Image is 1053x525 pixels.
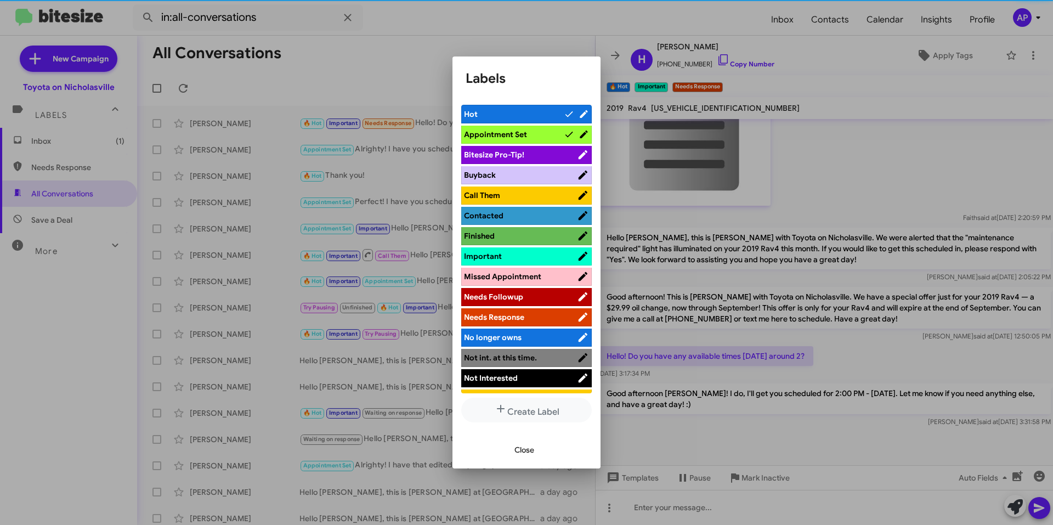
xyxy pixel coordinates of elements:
span: Bitesize Pro-Tip! [464,150,524,160]
span: Important [464,251,502,261]
span: Paused [464,393,491,403]
span: Appointment Set [464,129,527,139]
span: Hot [464,109,478,119]
span: Buyback [464,170,496,180]
span: Missed Appointment [464,272,541,281]
span: No longer owns [464,332,522,342]
span: Close [514,440,534,460]
h1: Labels [466,70,587,87]
span: Finished [464,231,495,241]
button: Create Label [461,398,592,422]
span: Call Them [464,190,500,200]
span: Needs Response [464,312,524,322]
span: Needs Followup [464,292,523,302]
span: Not int. at this time. [464,353,537,363]
span: Contacted [464,211,503,221]
span: Not Interested [464,373,518,383]
button: Close [506,440,543,460]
